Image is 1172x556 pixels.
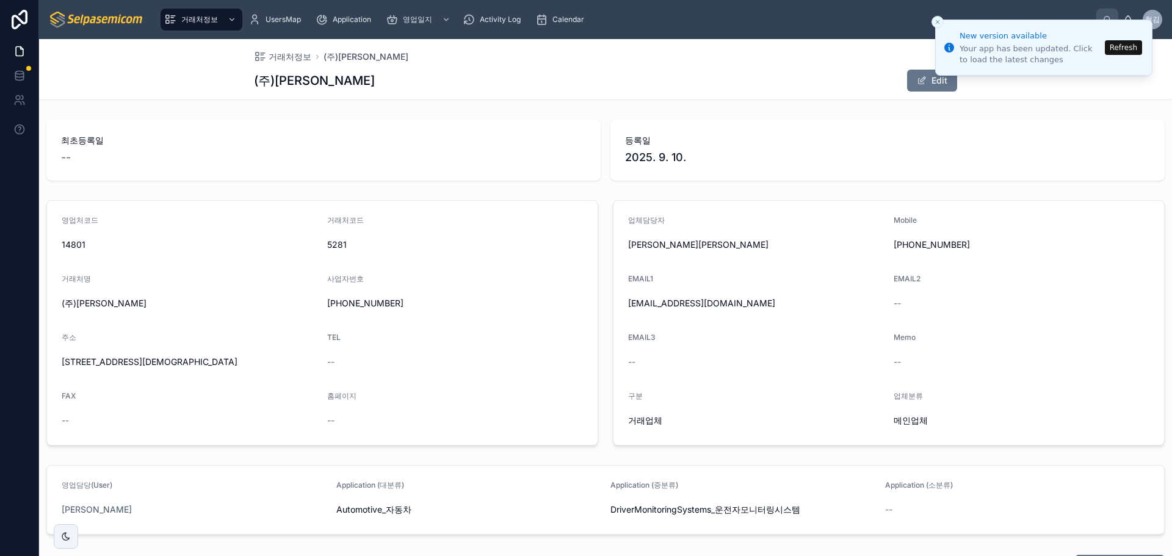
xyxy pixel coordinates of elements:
span: (주)[PERSON_NAME] [62,297,317,309]
a: 영업일지 [382,9,457,31]
span: [STREET_ADDRESS][DEMOGRAPHIC_DATA] [62,356,317,368]
span: Application (대분류) [336,480,404,489]
span: Application (소분류) [885,480,953,489]
a: 거래처정보 [161,9,242,31]
span: [EMAIL_ADDRESS][DOMAIN_NAME] [628,297,884,309]
span: Memo [894,333,916,342]
span: -- [327,356,335,368]
span: 등록일 [625,134,1150,146]
div: Your app has been updated. Click to load the latest changes [960,43,1101,65]
div: New version available [960,30,1101,42]
a: (주)[PERSON_NAME] [324,51,408,63]
span: 주소 [62,333,76,342]
a: Application [312,9,380,31]
a: Calendar [532,9,593,31]
span: [PHONE_NUMBER] [327,297,583,309]
span: [PERSON_NAME][PERSON_NAME] [628,239,884,251]
span: -- [327,414,335,427]
button: Edit [907,70,957,92]
a: Activity Log [459,9,529,31]
h1: (주)[PERSON_NAME] [254,72,375,89]
span: 영업처코드 [62,215,98,225]
span: TEL [327,333,341,342]
a: [PERSON_NAME] [62,504,132,516]
span: 구분 [628,391,643,400]
span: 5281 [327,239,583,251]
span: 거래처정보 [269,51,311,63]
span: 메인업체 [894,414,928,427]
span: 업체담당자 [628,215,665,225]
span: Mobile [894,215,917,225]
span: -- [61,149,71,166]
button: Close toast [931,16,944,28]
span: -- [894,297,901,309]
span: Activity Log [480,15,521,24]
span: [PHONE_NUMBER] [894,239,1149,251]
a: UsersMap [245,9,309,31]
span: DriverMonitoringSystems_운전자모니터링시스템 [610,504,800,516]
span: Application (중분류) [610,480,678,489]
span: 2025. 9. 10. [625,149,1150,166]
span: EMAIL2 [894,274,921,283]
span: -- [628,356,635,368]
span: 거래처코드 [327,215,364,225]
span: Application [333,15,371,24]
span: Calendar [552,15,584,24]
div: scrollable content [154,6,1096,33]
span: 14801 [62,239,317,251]
span: -- [885,504,892,516]
span: 거래업체 [628,414,662,427]
span: 영업일지 [403,15,432,24]
span: Automotive_자동차 [336,504,411,516]
span: EMAIL1 [628,274,653,283]
img: App logo [49,10,145,29]
span: 거래처정보 [181,15,218,24]
span: 최초등록일 [61,134,586,146]
button: Refresh [1105,40,1142,55]
span: -- [62,414,69,427]
span: EMAIL3 [628,333,656,342]
span: UsersMap [266,15,301,24]
span: 현김 [1145,15,1160,24]
span: 업체분류 [894,391,923,400]
span: 영업담당(User) [62,480,112,489]
a: 거래처정보 [254,51,311,63]
span: 거래처명 [62,274,91,283]
span: 사업자번호 [327,274,364,283]
span: -- [894,356,901,368]
span: 홈페이지 [327,391,356,400]
span: FAX [62,391,76,400]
